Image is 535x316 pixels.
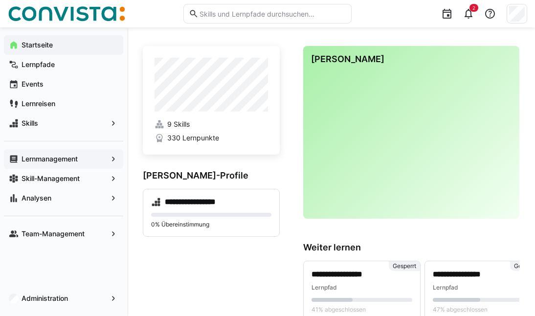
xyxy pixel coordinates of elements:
h3: Weiter lernen [303,242,519,253]
span: Lernpfad [312,284,337,291]
span: Gesperrt [393,262,416,270]
span: 330 Lernpunkte [167,133,219,143]
a: 9 Skills [155,119,268,129]
span: 47% abgeschlossen [433,306,488,314]
span: 9 Skills [167,119,190,129]
h3: [PERSON_NAME]-Profile [143,170,280,181]
h3: [PERSON_NAME] [311,54,512,65]
span: 41% abgeschlossen [312,306,366,314]
input: Skills und Lernpfade durchsuchen… [199,9,347,18]
span: 2 [472,5,475,11]
span: Lernpfad [433,284,458,291]
p: 0% Übereinstimmung [151,221,271,228]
